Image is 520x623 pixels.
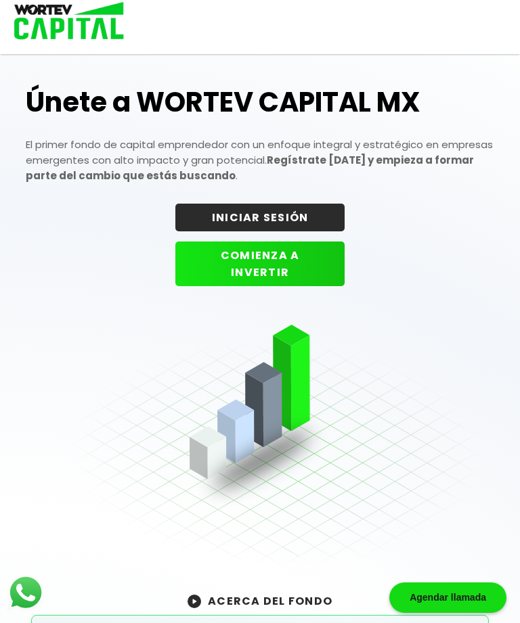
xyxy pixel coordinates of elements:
img: wortev-capital-acerca-del-fondo [188,595,201,608]
button: COMIENZA A INVERTIR [175,241,345,286]
strong: Regístrate [DATE] y empieza a formar parte del cambio que estás buscando [26,153,474,183]
button: ACERCA DEL FONDO [171,586,349,615]
a: INICIAR SESIÓN [175,210,345,225]
a: COMIENZA A INVERTIR [175,264,345,280]
p: El primer fondo de capital emprendedor con un enfoque integral y estratégico en empresas emergent... [26,137,494,183]
h1: Únete a WORTEV CAPITAL MX [26,86,494,118]
img: logos_whatsapp-icon.242b2217.svg [7,574,45,612]
div: Agendar llamada [389,582,506,613]
button: INICIAR SESIÓN [175,204,345,231]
